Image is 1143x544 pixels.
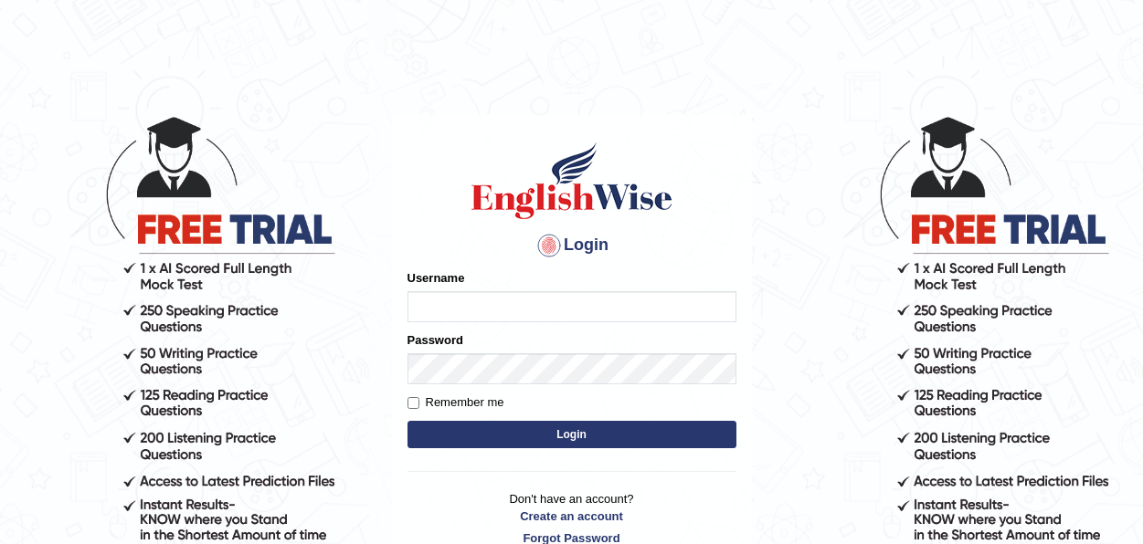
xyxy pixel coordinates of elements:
button: Login [407,421,736,448]
label: Username [407,269,465,287]
input: Remember me [407,397,419,409]
label: Remember me [407,393,504,412]
a: Create an account [407,507,736,525]
label: Password [407,331,463,349]
h4: Login [407,231,736,260]
img: Logo of English Wise sign in for intelligent practice with AI [468,140,676,222]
